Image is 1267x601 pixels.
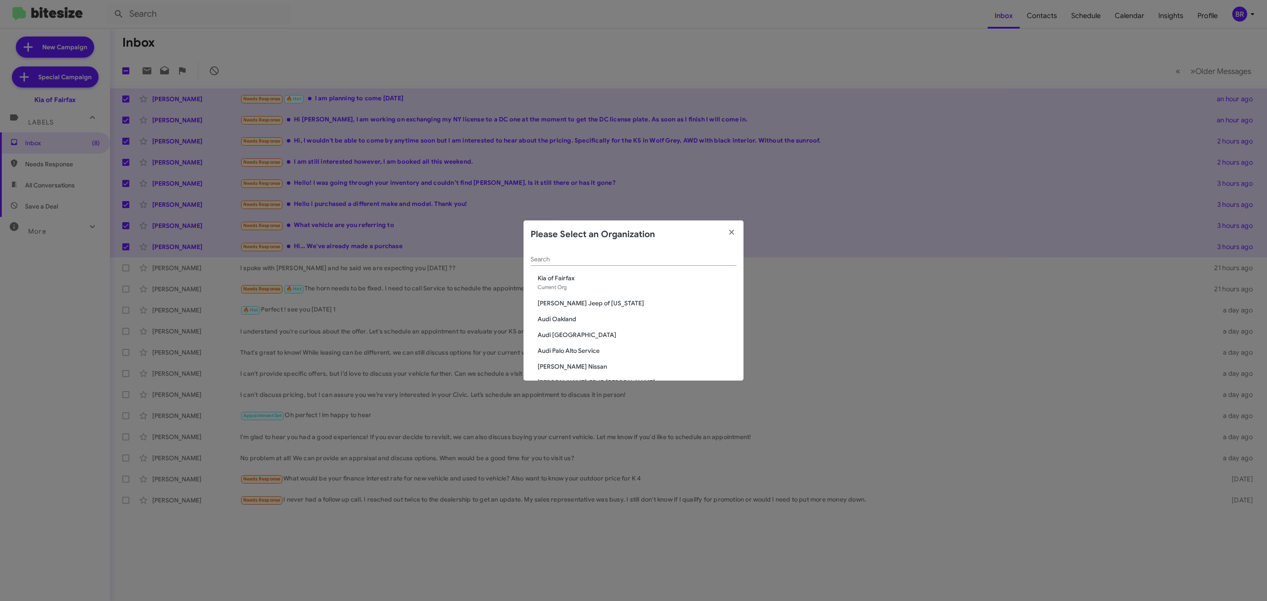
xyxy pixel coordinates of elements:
[538,315,736,323] span: Audi Oakland
[538,330,736,339] span: Audi [GEOGRAPHIC_DATA]
[538,346,736,355] span: Audi Palo Alto Service
[531,227,655,242] h2: Please Select an Organization
[538,274,736,282] span: Kia of Fairfax
[538,299,736,308] span: [PERSON_NAME] Jeep of [US_STATE]
[538,378,736,387] span: [PERSON_NAME] CDJR [PERSON_NAME]
[538,362,736,371] span: [PERSON_NAME] Nissan
[538,284,567,290] span: Current Org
